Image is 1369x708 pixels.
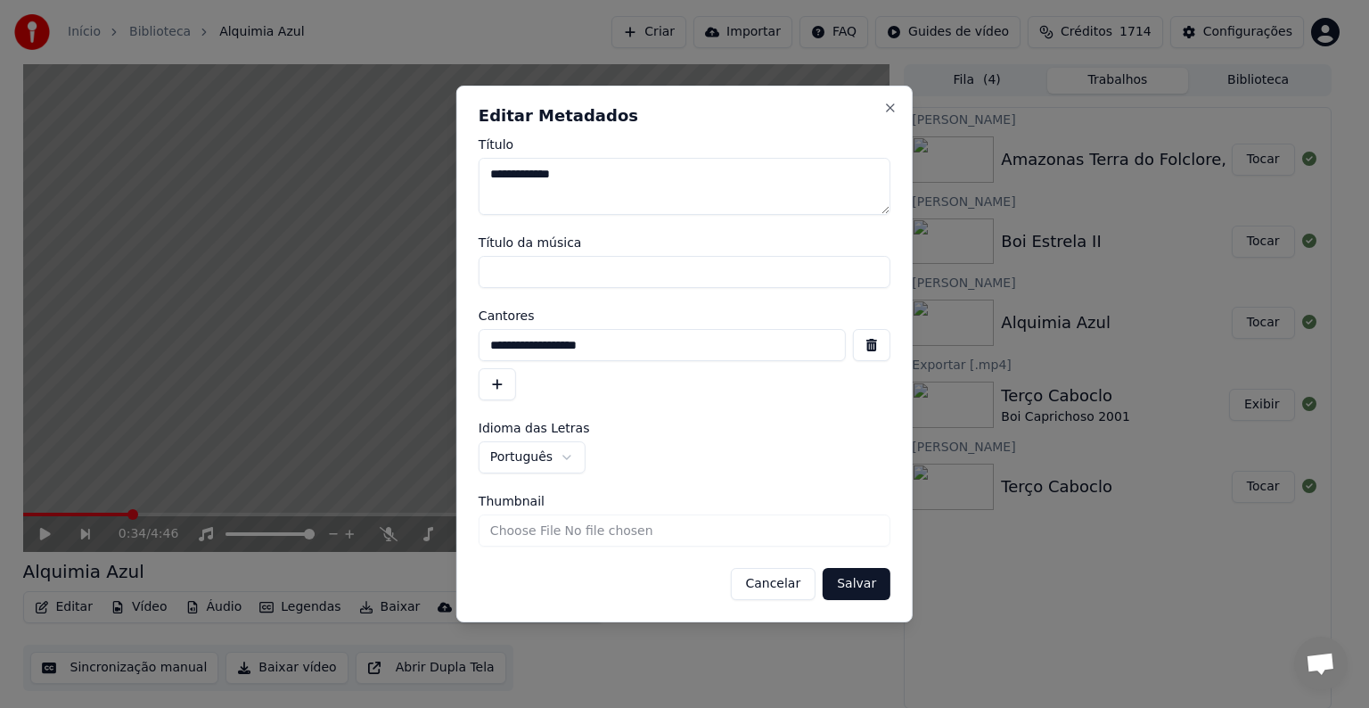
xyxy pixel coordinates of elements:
[479,495,545,507] span: Thumbnail
[479,236,890,249] label: Título da música
[479,422,590,434] span: Idioma das Letras
[479,138,890,151] label: Título
[823,568,890,600] button: Salvar
[479,309,890,322] label: Cantores
[479,108,890,124] h2: Editar Metadados
[730,568,816,600] button: Cancelar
